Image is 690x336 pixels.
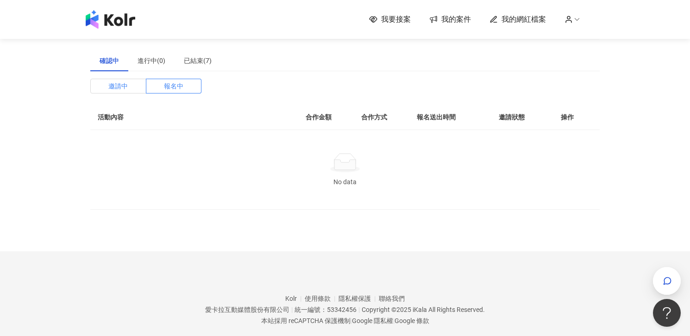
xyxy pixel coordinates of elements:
th: 合作金額 [298,105,354,130]
iframe: Help Scout Beacon - Open [653,299,681,327]
div: No data [101,177,589,187]
span: 我要接案 [381,14,411,25]
span: 報名中 [164,79,183,93]
a: Google 隱私權 [352,317,393,324]
a: 隱私權保護 [339,295,379,302]
th: 操作 [553,105,600,130]
span: | [291,306,293,313]
a: iKala [413,306,427,313]
img: logo [86,10,135,29]
span: 本站採用 reCAPTCHA 保護機制 [261,315,429,326]
div: Copyright © 2025 All Rights Reserved. [362,306,485,313]
a: 我的案件 [429,14,471,25]
span: 我的案件 [441,14,471,25]
a: 聯絡我們 [379,295,405,302]
a: 我要接案 [369,14,411,25]
div: 進行中(0) [138,56,165,66]
th: 活動內容 [90,105,276,130]
div: 已結束(7) [184,56,212,66]
a: Kolr [285,295,305,302]
div: 確認中 [100,56,119,66]
th: 邀請狀態 [491,105,553,130]
a: Google 條款 [395,317,429,324]
div: 統一編號：53342456 [295,306,357,313]
span: 我的網紅檔案 [502,14,546,25]
th: 合作方式 [354,105,409,130]
span: | [393,317,395,324]
div: 愛卡拉互動媒體股份有限公司 [205,306,289,313]
a: 我的網紅檔案 [489,14,546,25]
span: | [351,317,352,324]
span: | [358,306,360,313]
a: 使用條款 [305,295,339,302]
th: 報名送出時間 [409,105,491,130]
span: 邀請中 [108,79,128,93]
